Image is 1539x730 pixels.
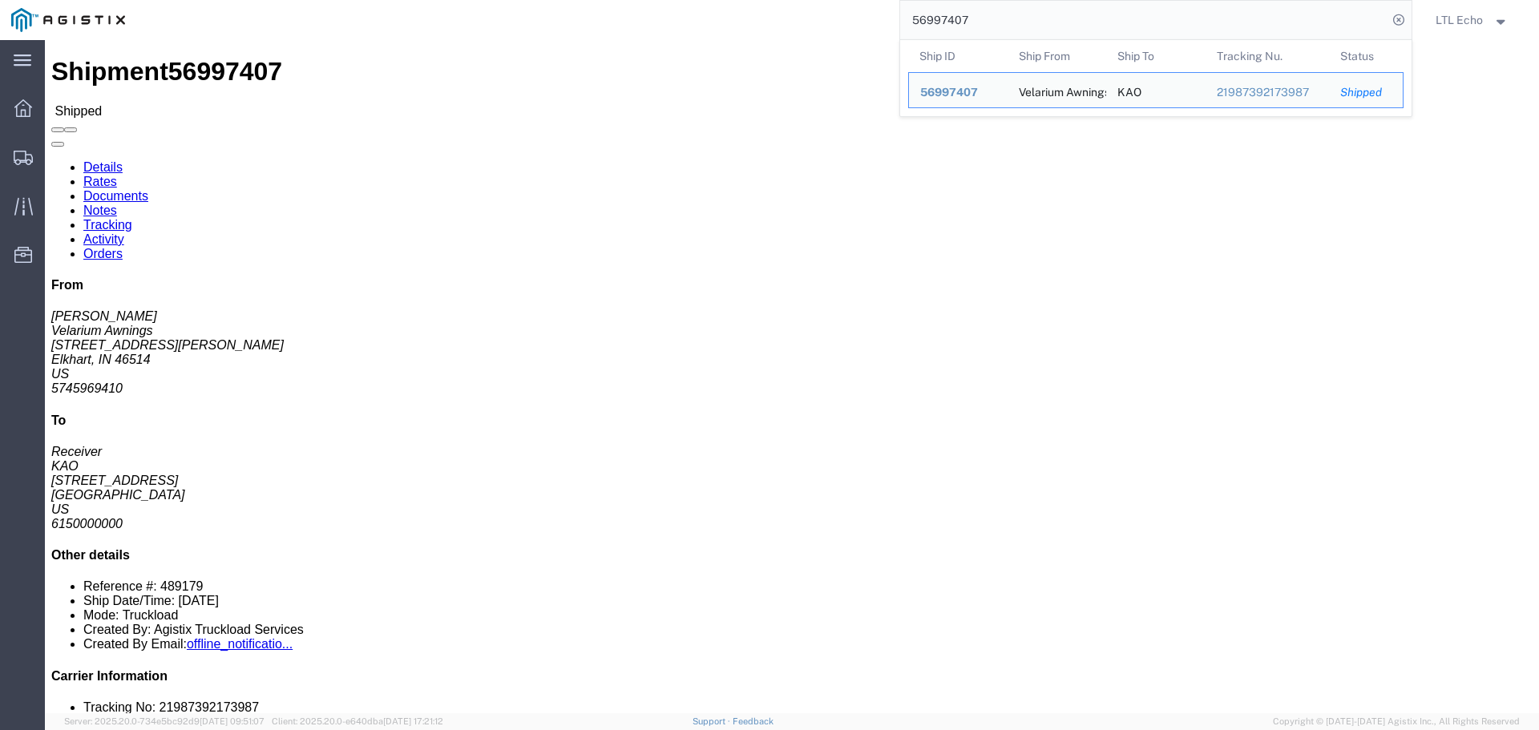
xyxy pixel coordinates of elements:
[1436,11,1483,29] span: LTL Echo
[1217,84,1319,101] div: 21987392173987
[1019,73,1096,107] div: Velarium Awnings
[900,1,1388,39] input: Search for shipment number, reference number
[1340,84,1392,101] div: Shipped
[272,716,443,726] span: Client: 2025.20.0-e640dba
[1273,715,1520,728] span: Copyright © [DATE]-[DATE] Agistix Inc., All Rights Reserved
[200,716,265,726] span: [DATE] 09:51:07
[733,716,774,726] a: Feedback
[11,8,125,32] img: logo
[1206,40,1330,72] th: Tracking Nu.
[64,716,265,726] span: Server: 2025.20.0-734e5bc92d9
[1106,40,1206,72] th: Ship To
[383,716,443,726] span: [DATE] 17:21:12
[1435,10,1517,30] button: LTL Echo
[1008,40,1107,72] th: Ship From
[920,86,978,99] span: 56997407
[1117,73,1141,107] div: KAO
[693,716,733,726] a: Support
[1329,40,1404,72] th: Status
[45,40,1539,713] iframe: FS Legacy Container
[920,84,996,101] div: 56997407
[908,40,1412,116] table: Search Results
[908,40,1008,72] th: Ship ID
